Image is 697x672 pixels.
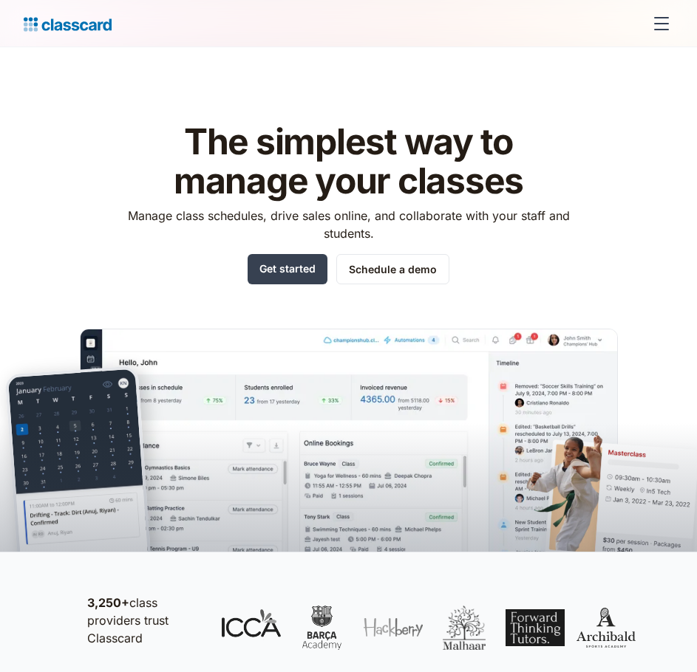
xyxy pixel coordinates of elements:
strong: 3,250+ [87,595,129,610]
h1: The simplest way to manage your classes [114,123,583,201]
p: Manage class schedules, drive sales online, and collaborate with your staff and students. [114,207,583,242]
a: home [24,13,112,34]
a: Schedule a demo [336,254,449,284]
div: menu [644,6,673,41]
a: Get started [248,254,327,284]
p: class providers trust Classcard [87,594,207,647]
